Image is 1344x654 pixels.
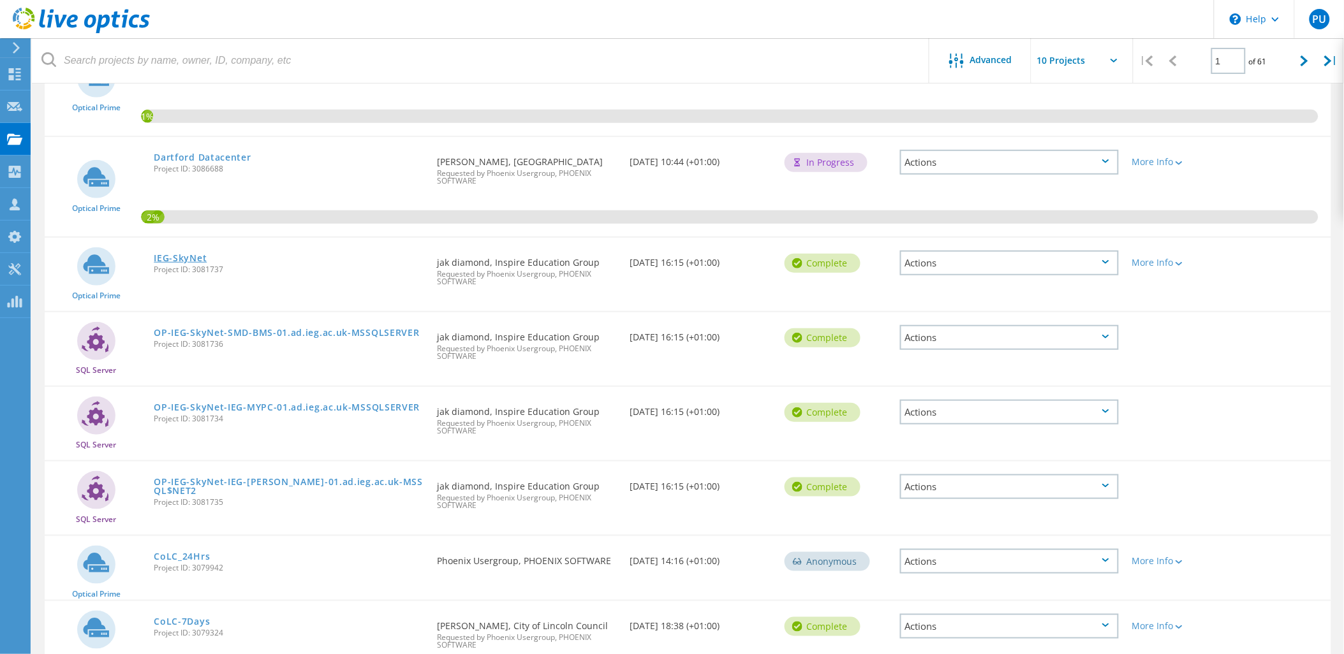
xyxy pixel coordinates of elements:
[900,474,1119,499] div: Actions
[13,27,150,36] a: Live Optics Dashboard
[72,292,121,300] span: Optical Prime
[785,153,868,172] div: In Progress
[624,387,778,429] div: [DATE] 16:15 (+01:00)
[76,441,116,449] span: SQL Server
[437,634,617,649] span: Requested by Phoenix Usergroup, PHOENIX SOFTWARE
[1312,14,1326,24] span: PU
[437,345,617,360] span: Requested by Phoenix Usergroup, PHOENIX SOFTWARE
[785,403,860,422] div: Complete
[624,601,778,643] div: [DATE] 18:38 (+01:00)
[900,150,1119,175] div: Actions
[624,536,778,578] div: [DATE] 14:16 (+01:00)
[431,461,624,522] div: jak diamond, Inspire Education Group
[1132,556,1222,565] div: More Info
[154,403,420,412] a: OP-IEG-SkyNet-IEG-MYPC-01.ad.ieg.ac.uk-MSSQLSERVER
[1132,258,1222,267] div: More Info
[154,552,210,561] a: CoLC_24Hrs
[154,617,210,626] a: CoLC-7Days
[154,564,424,572] span: Project ID: 3079942
[32,38,930,83] input: Search projects by name, owner, ID, company, etc
[154,266,424,273] span: Project ID: 3081737
[154,629,424,637] span: Project ID: 3079324
[431,238,624,298] div: jak diamond, Inspire Education Group
[437,494,617,509] span: Requested by Phoenix Usergroup, PHOENIX SOFTWARE
[431,536,624,578] div: Phoenix Usergroup, PHOENIX SOFTWARE
[900,400,1119,425] div: Actions
[785,617,860,636] div: Complete
[154,340,424,348] span: Project ID: 3081736
[154,328,419,337] a: OP-IEG-SkyNet-SMD-BMS-01.ad.ieg.ac.uk-MSSQLSERVER
[141,210,165,222] span: 2%
[1134,38,1160,84] div: |
[1230,13,1241,25] svg: \n
[431,137,624,198] div: [PERSON_NAME], [GEOGRAPHIC_DATA]
[1132,157,1222,166] div: More Info
[1249,56,1267,67] span: of 61
[76,367,116,374] span: SQL Server
[1318,38,1344,84] div: |
[437,170,617,185] span: Requested by Phoenix Usergroup, PHOENIX SOFTWARE
[900,325,1119,350] div: Actions
[154,165,424,173] span: Project ID: 3086688
[785,552,870,571] div: Anonymous
[785,254,860,273] div: Complete
[72,205,121,212] span: Optical Prime
[76,516,116,523] span: SQL Server
[624,461,778,504] div: [DATE] 16:15 (+01:00)
[437,419,617,435] span: Requested by Phoenix Usergroup, PHOENIX SOFTWARE
[624,312,778,354] div: [DATE] 16:15 (+01:00)
[624,238,778,280] div: [DATE] 16:15 (+01:00)
[141,110,152,121] span: 1%
[154,254,207,263] a: IEG-SkyNet
[900,614,1119,639] div: Actions
[437,270,617,286] span: Requested by Phoenix Usergroup, PHOENIX SOFTWARE
[1132,621,1222,630] div: More Info
[785,477,860,497] div: Complete
[900,549,1119,574] div: Actions
[72,104,121,112] span: Optical Prime
[970,55,1012,64] span: Advanced
[154,153,251,162] a: Dartford Datacenter
[72,590,121,598] span: Optical Prime
[431,387,624,447] div: jak diamond, Inspire Education Group
[785,328,860,347] div: Complete
[154,498,424,506] span: Project ID: 3081735
[154,477,424,495] a: OP-IEG-SkyNet-IEG-[PERSON_NAME]-01.ad.ieg.ac.uk-MSSQL$NET2
[624,137,778,179] div: [DATE] 10:44 (+01:00)
[154,415,424,423] span: Project ID: 3081734
[900,251,1119,275] div: Actions
[431,312,624,373] div: jak diamond, Inspire Education Group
